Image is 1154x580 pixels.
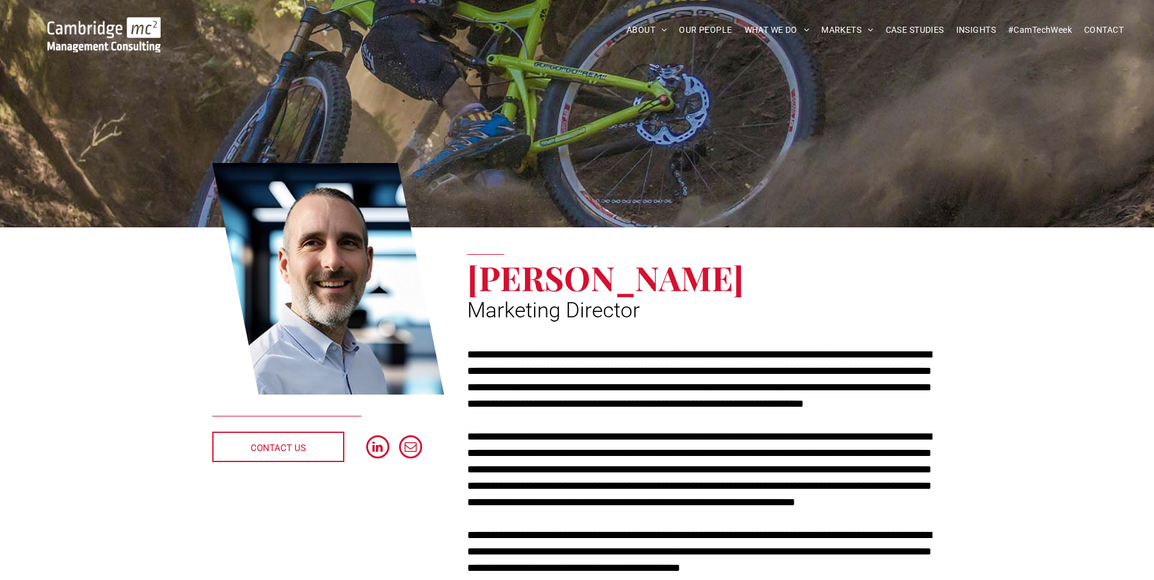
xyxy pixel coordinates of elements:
[815,21,879,40] a: MARKETS
[739,21,816,40] a: WHAT WE DO
[880,21,950,40] a: CASE STUDIES
[1078,21,1130,40] a: CONTACT
[467,298,640,323] span: Marketing Director
[1002,21,1078,40] a: #CamTechWeek
[399,435,422,461] a: email
[212,432,344,462] a: CONTACT US
[620,21,673,40] a: ABOUT
[673,21,738,40] a: OUR PEOPLE
[950,21,1002,40] a: INSIGHTS
[212,161,445,397] a: Karl Salter | Marketing Director | Cambridge Management Consulting
[251,433,306,463] span: CONTACT US
[467,255,744,300] span: [PERSON_NAME]
[47,17,161,52] img: Cambridge MC Logo
[47,19,161,32] a: Your Business Transformed | Cambridge Management Consulting
[366,435,389,461] a: linkedin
